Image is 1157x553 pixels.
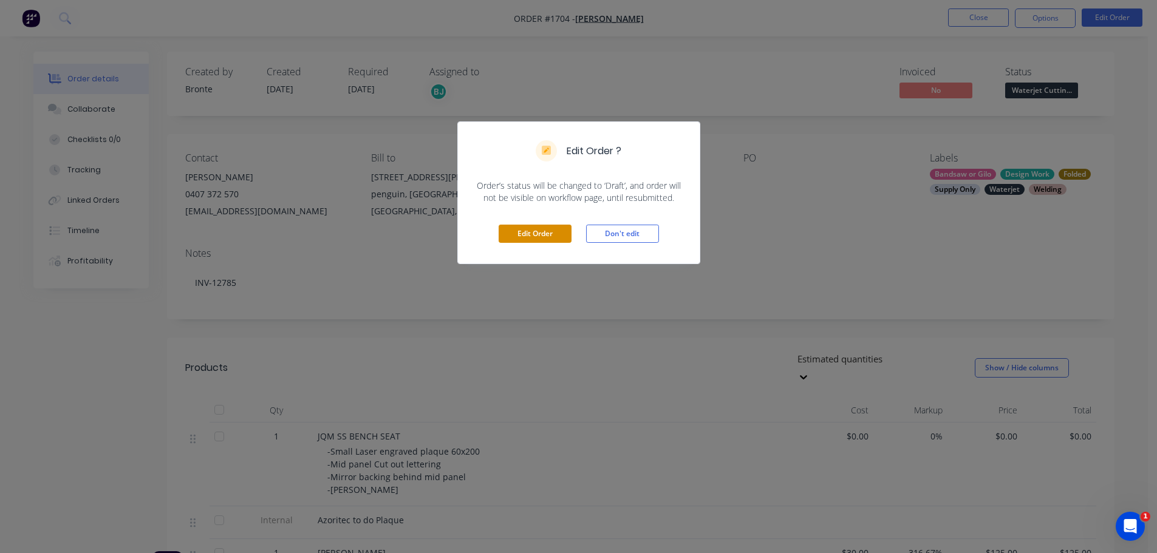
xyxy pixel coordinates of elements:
[499,225,572,243] button: Edit Order
[1116,512,1145,541] iframe: Intercom live chat
[473,180,685,204] span: Order’s status will be changed to ‘Draft’, and order will not be visible on workflow page, until ...
[1141,512,1150,521] span: 1
[586,225,659,243] button: Don't edit
[567,144,621,158] h5: Edit Order ?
